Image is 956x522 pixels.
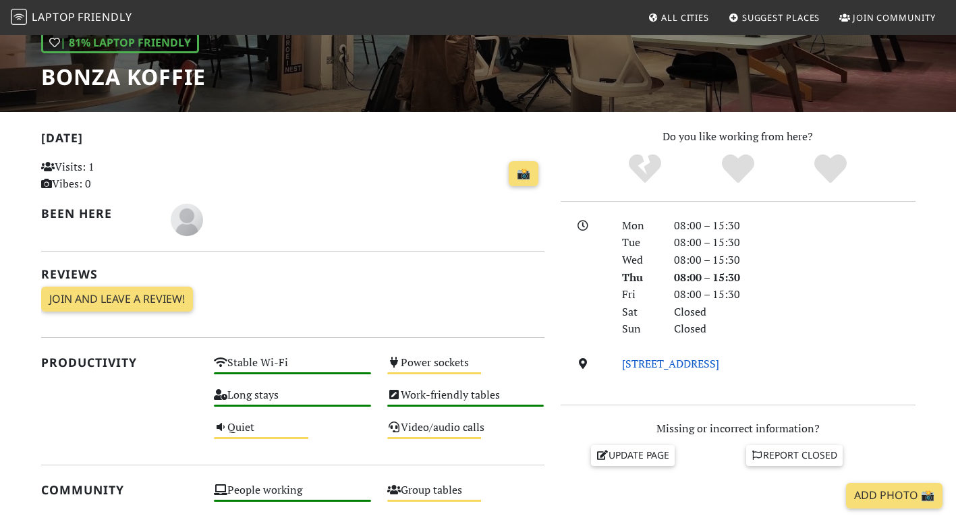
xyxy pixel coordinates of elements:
[742,11,820,24] span: Suggest Places
[41,267,544,281] h2: Reviews
[784,152,877,186] div: Definitely!
[171,211,203,226] span: Nina Van der Linden
[206,353,379,385] div: Stable Wi-Fi
[666,269,924,287] div: 08:00 – 15:30
[41,158,198,193] p: Visits: 1 Vibes: 0
[666,320,924,338] div: Closed
[834,5,941,30] a: Join Community
[622,356,719,371] a: [STREET_ADDRESS]
[614,234,665,252] div: Tue
[41,206,155,221] h2: Been here
[666,234,924,252] div: 08:00 – 15:30
[598,152,692,186] div: No
[614,252,665,269] div: Wed
[41,287,193,312] a: Join and leave a review!
[561,420,916,438] p: Missing or incorrect information?
[614,286,665,303] div: Fri
[379,385,553,417] div: Work-friendly tables
[379,480,553,513] div: Group tables
[11,9,27,25] img: LaptopFriendly
[41,32,199,54] div: | 81% Laptop Friendly
[614,217,665,235] div: Mon
[591,445,675,465] a: Update page
[666,217,924,235] div: 08:00 – 15:30
[379,353,553,385] div: Power sockets
[614,269,665,287] div: Thu
[723,5,826,30] a: Suggest Places
[614,320,665,338] div: Sun
[206,480,379,513] div: People working
[41,131,544,150] h2: [DATE]
[11,6,132,30] a: LaptopFriendly LaptopFriendly
[692,152,785,186] div: Yes
[41,64,206,90] h1: Bonza koffie
[32,9,76,24] span: Laptop
[509,161,538,187] a: 📸
[614,303,665,321] div: Sat
[853,11,936,24] span: Join Community
[41,355,198,370] h2: Productivity
[661,11,709,24] span: All Cities
[379,417,553,450] div: Video/audio calls
[171,204,203,236] img: blank-535327c66bd565773addf3077783bbfce4b00ec00e9fd257753287c682c7fa38.png
[206,385,379,417] div: Long stays
[561,128,916,146] p: Do you like working from here?
[666,286,924,303] div: 08:00 – 15:30
[206,417,379,450] div: Quiet
[41,483,198,497] h2: Community
[78,9,132,24] span: Friendly
[666,252,924,269] div: 08:00 – 15:30
[666,303,924,321] div: Closed
[642,5,714,30] a: All Cities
